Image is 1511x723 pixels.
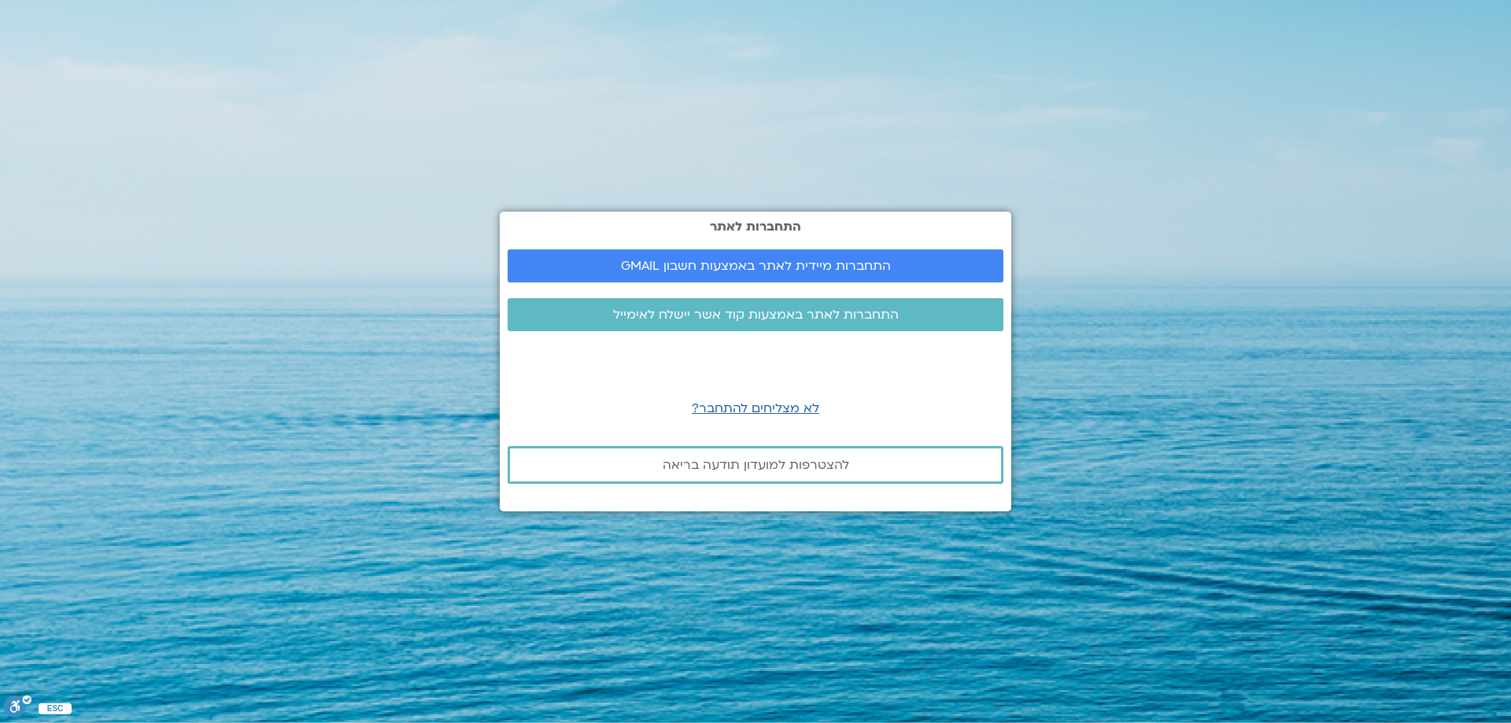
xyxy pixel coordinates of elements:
a: התחברות לאתר באמצעות קוד אשר יישלח לאימייל [508,298,1003,331]
a: להצטרפות למועדון תודעה בריאה [508,446,1003,484]
span: התחברות לאתר באמצעות קוד אשר יישלח לאימייל [613,308,899,322]
h2: התחברות לאתר [508,219,1003,234]
span: להצטרפות למועדון תודעה בריאה [663,458,849,472]
a: התחברות מיידית לאתר באמצעות חשבון GMAIL [508,249,1003,282]
a: לא מצליחים להתחבר? [692,400,819,417]
span: התחברות מיידית לאתר באמצעות חשבון GMAIL [621,259,891,273]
